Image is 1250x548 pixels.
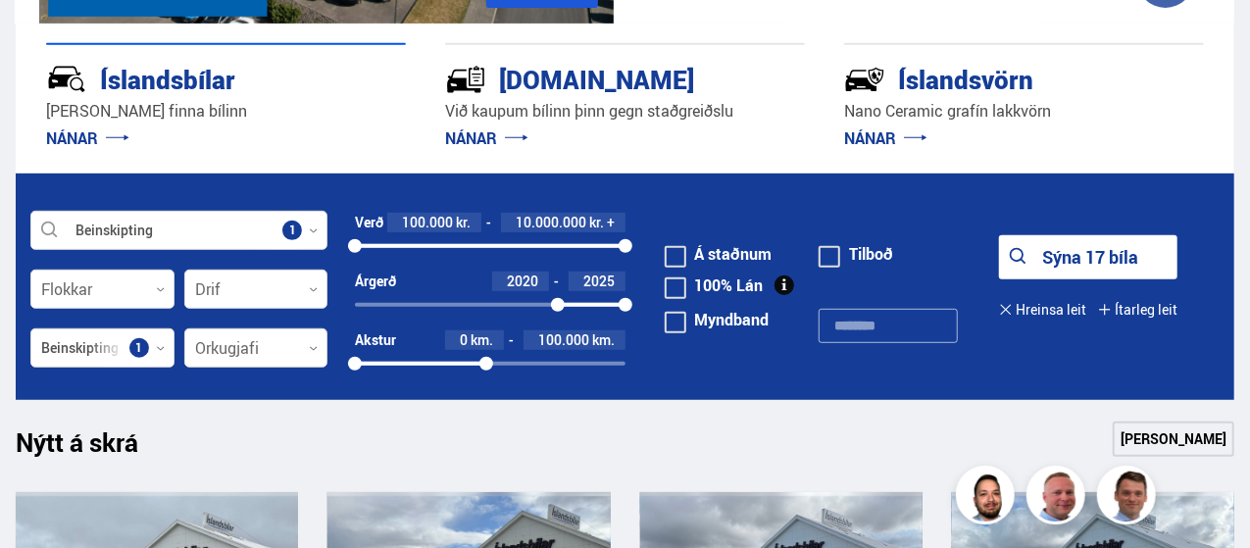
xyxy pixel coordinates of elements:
a: [PERSON_NAME] [1113,422,1234,457]
button: Sýna 17 bíla [999,235,1177,279]
img: tr5P-W3DuiFaO7aO.svg [445,59,486,100]
span: 10.000.000 [517,213,587,231]
h1: Nýtt á skrá [16,427,173,469]
span: kr. [457,215,472,230]
span: kr. [590,215,605,230]
p: Nano Ceramic grafín lakkvörn [844,100,1204,123]
span: 100.000 [539,330,590,349]
label: 100% Lán [665,277,764,293]
span: 0 [461,330,469,349]
img: siFngHWaQ9KaOqBr.png [1029,469,1088,527]
span: km. [472,332,494,348]
div: Verð [355,215,383,230]
button: Opna LiveChat spjallviðmót [16,8,75,67]
label: Á staðnum [665,246,773,262]
a: NÁNAR [844,127,927,149]
button: Ítarleg leit [1098,288,1177,332]
div: Árgerð [355,274,396,289]
p: Við kaupum bílinn þinn gegn staðgreiðslu [445,100,805,123]
a: NÁNAR [445,127,528,149]
p: [PERSON_NAME] finna bílinn [46,100,406,123]
div: [DOMAIN_NAME] [445,61,735,95]
img: FbJEzSuNWCJXmdc-.webp [1100,469,1159,527]
div: Akstur [355,332,396,348]
span: 2020 [508,272,539,290]
label: Myndband [665,312,770,327]
img: -Svtn6bYgwAsiwNX.svg [844,59,885,100]
div: Íslandsvörn [844,61,1134,95]
a: NÁNAR [46,127,129,149]
img: JRvxyua_JYH6wB4c.svg [46,59,87,100]
div: Íslandsbílar [46,61,336,95]
button: Hreinsa leit [999,288,1086,332]
span: 100.000 [403,213,454,231]
span: 2025 [584,272,616,290]
span: km. [593,332,616,348]
span: + [608,215,616,230]
label: Tilboð [819,246,893,262]
img: nhp88E3Fdnt1Opn2.png [959,469,1018,527]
